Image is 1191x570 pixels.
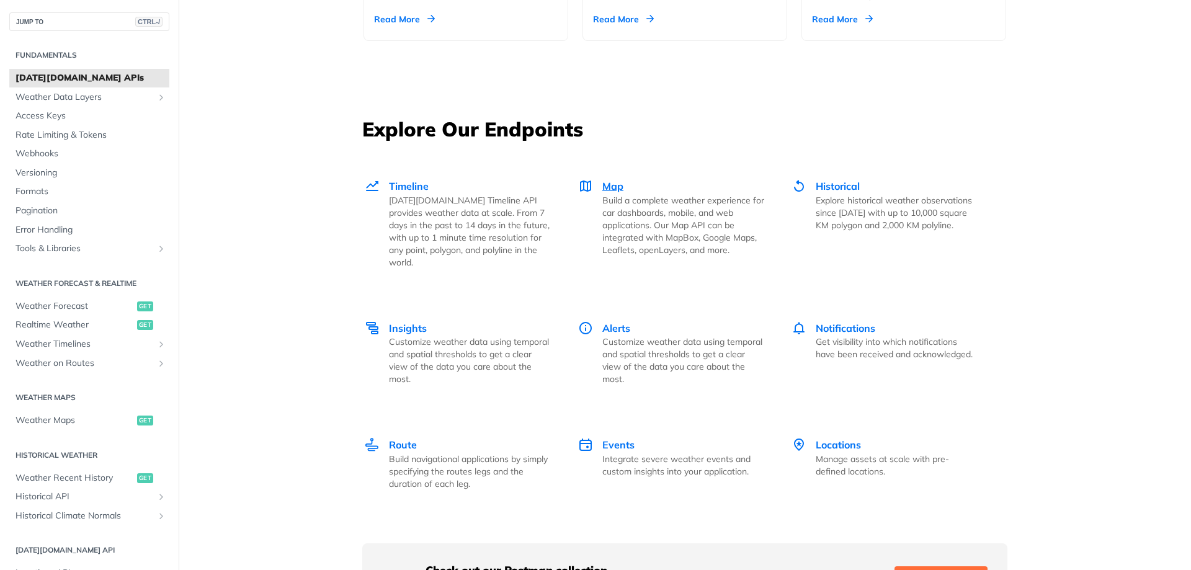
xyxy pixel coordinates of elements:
div: Read More [374,13,435,25]
a: Locations Locations Manage assets at scale with pre-defined locations. [778,411,991,516]
a: Events Events Integrate severe weather events and custom insights into your application. [564,411,778,516]
img: Notifications [792,321,806,336]
span: Historical [816,180,860,192]
p: Manage assets at scale with pre-defined locations. [816,453,978,478]
img: Events [578,437,593,452]
img: Map [578,179,593,194]
a: Weather Mapsget [9,411,169,430]
button: Show subpages for Weather on Routes [156,358,166,368]
span: [DATE][DOMAIN_NAME] APIs [16,72,166,84]
span: Weather Data Layers [16,91,153,104]
img: Locations [792,437,806,452]
a: Historical Climate NormalsShow subpages for Historical Climate Normals [9,507,169,525]
h2: Fundamentals [9,50,169,61]
button: Show subpages for Weather Data Layers [156,92,166,102]
a: Historical APIShow subpages for Historical API [9,488,169,506]
span: Weather Recent History [16,472,134,484]
a: Weather Data LayersShow subpages for Weather Data Layers [9,88,169,107]
img: Route [365,437,380,452]
a: Versioning [9,164,169,182]
span: get [137,301,153,311]
button: Show subpages for Tools & Libraries [156,244,166,254]
p: Integrate severe weather events and custom insights into your application. [602,453,764,478]
a: Weather Forecastget [9,297,169,316]
a: [DATE][DOMAIN_NAME] APIs [9,69,169,87]
a: Map Map Build a complete weather experience for car dashboards, mobile, and web applications. Our... [564,153,778,295]
a: Notifications Notifications Get visibility into which notifications have been received and acknow... [778,295,991,412]
span: Alerts [602,322,630,334]
p: Build navigational applications by simply specifying the routes legs and the duration of each leg. [389,453,551,490]
button: JUMP TOCTRL-/ [9,12,169,31]
span: get [137,473,153,483]
a: Webhooks [9,145,169,163]
span: Error Handling [16,224,166,236]
a: Rate Limiting & Tokens [9,126,169,145]
img: Alerts [578,321,593,336]
a: Historical Historical Explore historical weather observations since [DATE] with up to 10,000 squa... [778,153,991,295]
span: Pagination [16,205,166,217]
img: Timeline [365,179,380,194]
h3: Explore Our Endpoints [362,115,1007,143]
button: Show subpages for Historical Climate Normals [156,511,166,521]
a: Formats [9,182,169,201]
span: Weather Timelines [16,338,153,350]
p: Customize weather data using temporal and spatial thresholds to get a clear view of the data you ... [389,336,551,385]
div: Read More [812,13,873,25]
a: Weather TimelinesShow subpages for Weather Timelines [9,335,169,354]
p: Build a complete weather experience for car dashboards, mobile, and web applications. Our Map API... [602,194,764,256]
a: Access Keys [9,107,169,125]
span: Notifications [816,322,875,334]
a: Tools & LibrariesShow subpages for Tools & Libraries [9,239,169,258]
span: Weather Forecast [16,300,134,313]
div: Read More [593,13,654,25]
a: Weather Recent Historyget [9,469,169,488]
a: Weather on RoutesShow subpages for Weather on Routes [9,354,169,373]
span: Map [602,180,623,192]
span: get [137,416,153,425]
h2: Weather Forecast & realtime [9,278,169,289]
span: CTRL-/ [135,17,163,27]
a: Realtime Weatherget [9,316,169,334]
span: Weather Maps [16,414,134,427]
span: Locations [816,439,861,451]
span: Historical API [16,491,153,503]
span: Insights [389,322,427,334]
span: Route [389,439,417,451]
span: Versioning [16,167,166,179]
h2: Historical Weather [9,450,169,461]
img: Historical [792,179,806,194]
span: Tools & Libraries [16,243,153,255]
span: Access Keys [16,110,166,122]
img: Insights [365,321,380,336]
span: Historical Climate Normals [16,510,153,522]
a: Timeline Timeline [DATE][DOMAIN_NAME] Timeline API provides weather data at scale. From 7 days in... [364,153,564,295]
p: Explore historical weather observations since [DATE] with up to 10,000 square KM polygon and 2,00... [816,194,978,231]
span: Events [602,439,635,451]
a: Route Route Build navigational applications by simply specifying the routes legs and the duration... [364,411,564,516]
h2: [DATE][DOMAIN_NAME] API [9,545,169,556]
p: Customize weather data using temporal and spatial thresholds to get a clear view of the data you ... [602,336,764,385]
span: Weather on Routes [16,357,153,370]
span: Realtime Weather [16,319,134,331]
a: Pagination [9,202,169,220]
span: Webhooks [16,148,166,160]
button: Show subpages for Weather Timelines [156,339,166,349]
span: Timeline [389,180,429,192]
button: Show subpages for Historical API [156,492,166,502]
span: get [137,320,153,330]
p: [DATE][DOMAIN_NAME] Timeline API provides weather data at scale. From 7 days in the past to 14 da... [389,194,551,269]
a: Alerts Alerts Customize weather data using temporal and spatial thresholds to get a clear view of... [564,295,778,412]
p: Get visibility into which notifications have been received and acknowledged. [816,336,978,360]
span: Rate Limiting & Tokens [16,129,166,141]
h2: Weather Maps [9,392,169,403]
a: Error Handling [9,221,169,239]
a: Insights Insights Customize weather data using temporal and spatial thresholds to get a clear vie... [364,295,564,412]
span: Formats [16,185,166,198]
